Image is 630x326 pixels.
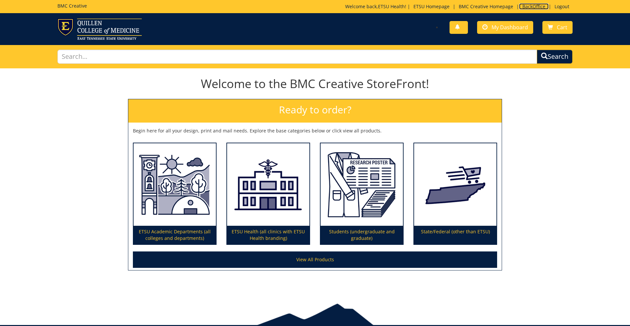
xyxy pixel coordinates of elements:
[542,21,573,34] a: Cart
[57,50,537,64] input: Search...
[133,251,497,268] a: View All Products
[133,128,497,134] p: Begin here for all your design, print and mail needs. Explore the base categories below or click ...
[519,3,549,10] a: BackOffice
[321,226,403,244] p: Students (undergraduate and graduate)
[57,3,87,8] h5: BMC Creative
[345,3,573,10] p: Welcome back, ! | | | |
[227,226,309,244] p: ETSU Health (all clinics with ETSU Health branding)
[134,143,216,244] a: ETSU Academic Departments (all colleges and departments)
[128,99,502,123] h2: Ready to order?
[227,143,309,244] a: ETSU Health (all clinics with ETSU Health branding)
[128,77,502,90] h1: Welcome to the BMC Creative StoreFront!
[134,226,216,244] p: ETSU Academic Departments (all colleges and departments)
[551,3,573,10] a: Logout
[227,143,309,226] img: ETSU Health (all clinics with ETSU Health branding)
[414,143,496,244] a: State/Federal (other than ETSU)
[477,21,533,34] a: My Dashboard
[321,143,403,226] img: Students (undergraduate and graduate)
[410,3,453,10] a: ETSU Homepage
[57,18,142,40] img: ETSU logo
[134,143,216,226] img: ETSU Academic Departments (all colleges and departments)
[414,143,496,226] img: State/Federal (other than ETSU)
[537,50,573,64] button: Search
[378,3,405,10] a: ETSU Health
[455,3,516,10] a: BMC Creative Homepage
[557,24,567,31] span: Cart
[414,226,496,244] p: State/Federal (other than ETSU)
[321,143,403,244] a: Students (undergraduate and graduate)
[492,24,528,31] span: My Dashboard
